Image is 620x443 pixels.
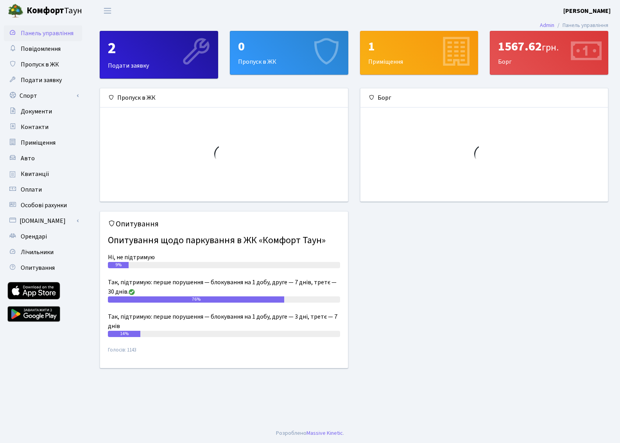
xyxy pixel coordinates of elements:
h4: Опитування щодо паркування в ЖК «Комфорт Таун» [108,232,340,249]
a: Орендарі [4,229,82,244]
a: Особові рахунки [4,197,82,213]
span: Документи [21,107,52,116]
span: Приміщення [21,138,56,147]
a: 0Пропуск в ЖК [230,31,348,75]
a: Панель управління [4,25,82,41]
a: Повідомлення [4,41,82,57]
span: Панель управління [21,29,73,38]
a: Оплати [4,182,82,197]
img: logo.png [8,3,23,19]
a: Подати заявку [4,72,82,88]
nav: breadcrumb [528,17,620,34]
a: [DOMAIN_NAME] [4,213,82,229]
a: Контакти [4,119,82,135]
div: Борг [490,31,608,74]
span: Опитування [21,264,55,272]
a: [PERSON_NAME] [563,6,611,16]
small: Голосів: 1143 [108,346,340,360]
a: Документи [4,104,82,119]
a: Лічильники [4,244,82,260]
span: Повідомлення [21,45,61,53]
div: 1 [368,39,470,54]
div: 2 [108,39,210,58]
span: Пропуск в ЖК [21,60,59,69]
span: Лічильники [21,248,54,256]
span: Орендарі [21,232,47,241]
div: 0 [238,39,340,54]
a: Квитанції [4,166,82,182]
b: [PERSON_NAME] [563,7,611,15]
span: Особові рахунки [21,201,67,210]
b: Комфорт [27,4,64,17]
a: Пропуск в ЖК [4,57,82,72]
span: Контакти [21,123,48,131]
a: Авто [4,151,82,166]
span: Авто [21,154,35,163]
span: Подати заявку [21,76,62,84]
div: 76% [108,296,284,303]
a: Massive Kinetic [306,429,343,437]
a: 1Приміщення [360,31,478,75]
div: Ні, не підтримую [108,253,340,262]
div: Розроблено . [276,429,344,438]
div: Пропуск в ЖК [100,88,348,108]
button: Переключити навігацію [98,4,117,17]
span: Таун [27,4,82,18]
div: Пропуск в ЖК [230,31,348,74]
span: Оплати [21,185,42,194]
div: Так, підтримую: перше порушення — блокування на 1 добу, друге — 3 дні, третє — 7 днів [108,312,340,331]
div: Так, підтримую: перше порушення — блокування на 1 добу, друге — 7 днів, третє — 30 днів. [108,278,340,296]
a: 2Подати заявку [100,31,218,79]
a: Admin [540,21,554,29]
div: Подати заявку [100,31,218,78]
a: Опитування [4,260,82,276]
div: 9% [108,262,129,268]
h5: Опитування [108,219,340,229]
a: Спорт [4,88,82,104]
li: Панель управління [554,21,608,30]
div: 1567.62 [498,39,600,54]
span: Квитанції [21,170,49,178]
div: 14% [108,331,140,337]
div: Борг [360,88,608,108]
a: Приміщення [4,135,82,151]
span: грн. [542,41,559,54]
div: Приміщення [360,31,478,74]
